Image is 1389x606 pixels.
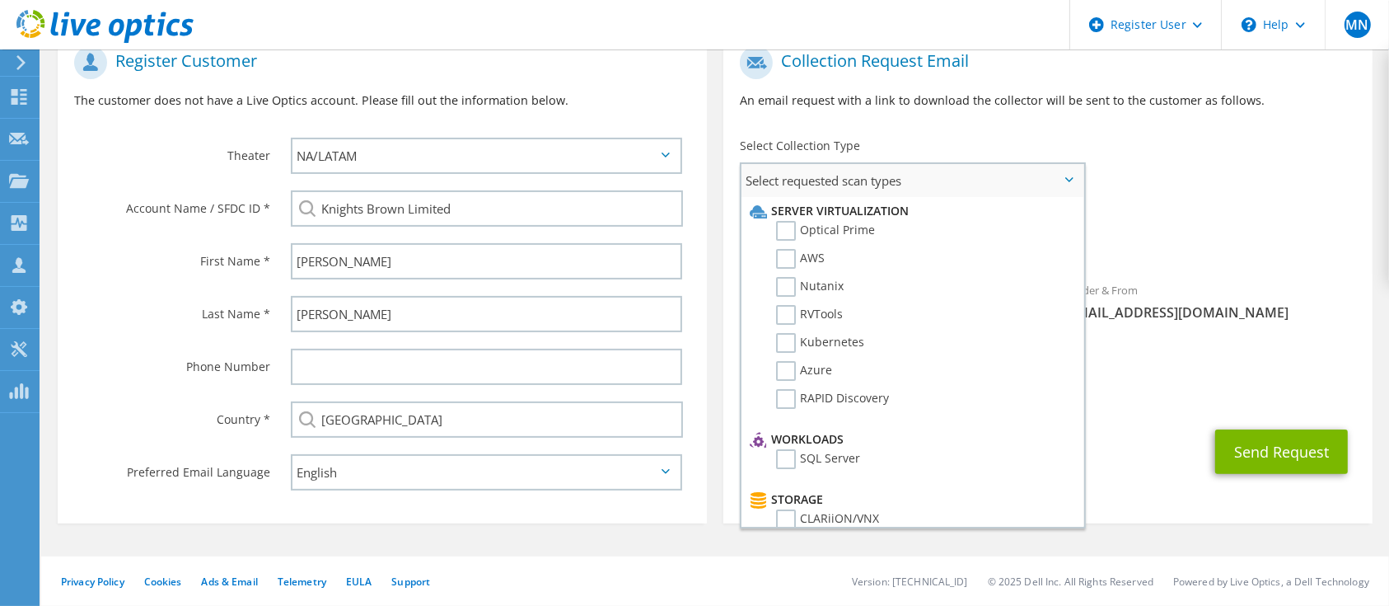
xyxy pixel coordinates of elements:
[776,449,860,469] label: SQL Server
[1064,303,1356,322] span: [EMAIL_ADDRESS][DOMAIN_NAME]
[74,349,270,375] label: Phone Number
[776,305,843,325] label: RVTools
[74,138,270,164] label: Theater
[776,333,864,353] label: Kubernetes
[723,356,1373,413] div: CC & Reply To
[776,510,879,529] label: CLARiiON/VNX
[1215,430,1348,474] button: Send Request
[74,454,270,481] label: Preferred Email Language
[746,201,1075,221] li: Server Virtualization
[391,575,430,589] a: Support
[740,138,860,154] label: Select Collection Type
[202,575,258,589] a: Ads & Email
[74,92,690,110] p: The customer does not have a Live Optics account. Please fill out the information below.
[723,204,1373,265] div: Requested Collections
[746,490,1075,510] li: Storage
[1242,17,1256,32] svg: \n
[776,389,889,409] label: RAPID Discovery
[988,575,1153,589] li: © 2025 Dell Inc. All Rights Reserved
[852,575,968,589] li: Version: [TECHNICAL_ID]
[776,361,832,381] label: Azure
[74,46,682,79] h1: Register Customer
[746,430,1075,449] li: Workloads
[74,402,270,428] label: Country *
[74,296,270,322] label: Last Name *
[776,249,825,269] label: AWS
[1173,575,1369,589] li: Powered by Live Optics, a Dell Technology
[741,164,1083,197] span: Select requested scan types
[740,46,1348,79] h1: Collection Request Email
[776,221,875,241] label: Optical Prime
[346,575,372,589] a: EULA
[1345,12,1371,38] span: MN
[723,273,1048,348] div: To
[278,575,326,589] a: Telemetry
[776,277,844,297] label: Nutanix
[144,575,182,589] a: Cookies
[74,190,270,217] label: Account Name / SFDC ID *
[740,92,1356,110] p: An email request with a link to download the collector will be sent to the customer as follows.
[1048,273,1373,330] div: Sender & From
[74,243,270,270] label: First Name *
[61,575,124,589] a: Privacy Policy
